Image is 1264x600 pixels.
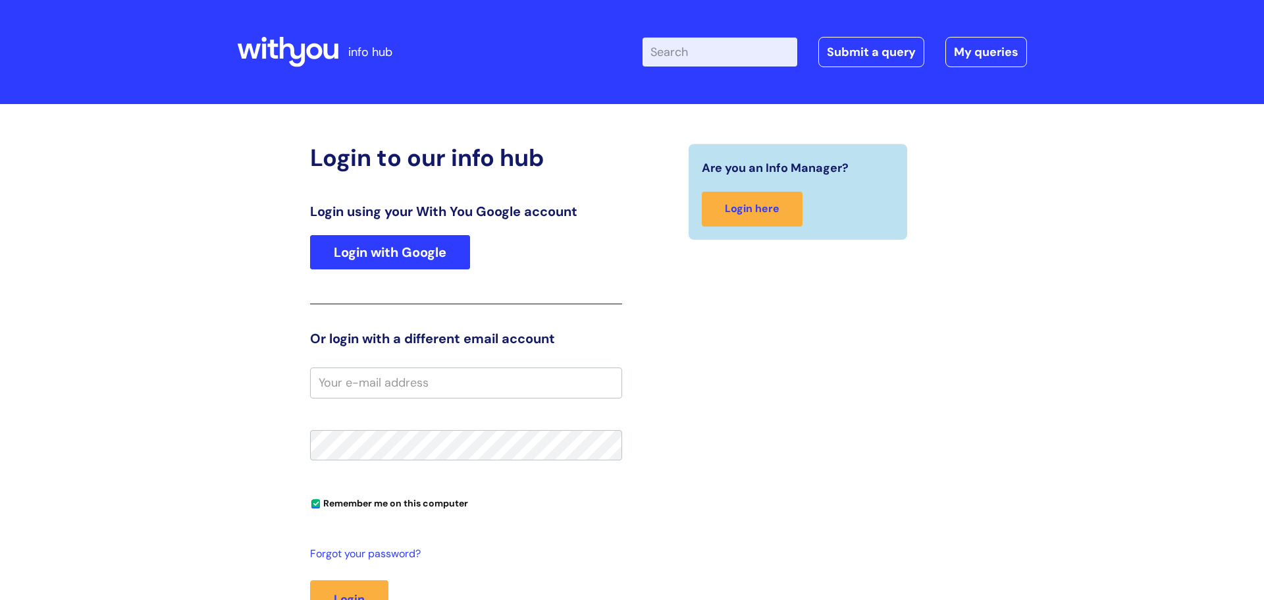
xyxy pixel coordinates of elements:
input: Search [643,38,797,67]
a: Login here [702,192,803,227]
a: Login with Google [310,235,470,269]
h3: Login using your With You Google account [310,204,622,219]
a: My queries [945,37,1027,67]
p: info hub [348,41,392,63]
h2: Login to our info hub [310,144,622,172]
input: Your e-mail address [310,368,622,398]
label: Remember me on this computer [310,495,468,509]
h3: Or login with a different email account [310,331,622,346]
span: Are you an Info Manager? [702,157,849,178]
a: Forgot your password? [310,545,616,564]
div: You can uncheck this option if you're logging in from a shared device [310,492,622,513]
input: Remember me on this computer [311,500,320,508]
a: Submit a query [818,37,924,67]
